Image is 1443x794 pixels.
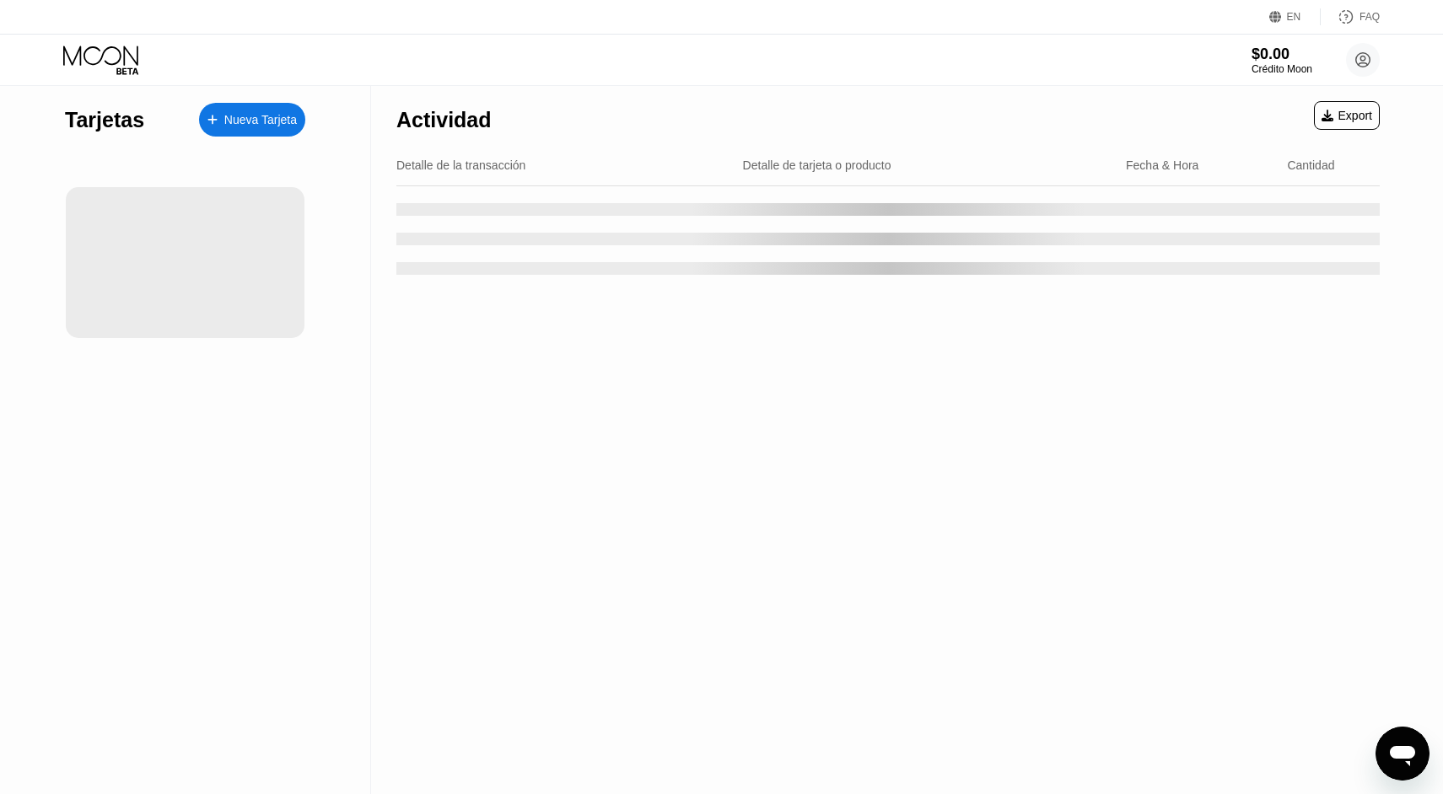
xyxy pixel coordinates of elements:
div: FAQ [1321,8,1380,25]
div: Detalle de la transacción [396,158,525,172]
div: Nueva Tarjeta [224,113,297,127]
div: Detalle de tarjeta o producto [743,158,891,172]
div: Tarjetas [65,108,144,132]
div: $0.00 [1252,46,1312,63]
div: Export [1322,109,1372,122]
div: Actividad [396,108,492,132]
div: Cantidad [1287,158,1334,172]
div: Nueva Tarjeta [199,103,305,137]
div: $0.00Crédito Moon [1252,46,1312,75]
iframe: Botón para iniciar la ventana de mensajería [1376,727,1430,781]
div: Export [1314,101,1380,130]
div: FAQ [1360,11,1380,23]
div: EN [1287,11,1301,23]
div: Crédito Moon [1252,63,1312,75]
div: EN [1269,8,1321,25]
div: Fecha & Hora [1126,158,1198,172]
